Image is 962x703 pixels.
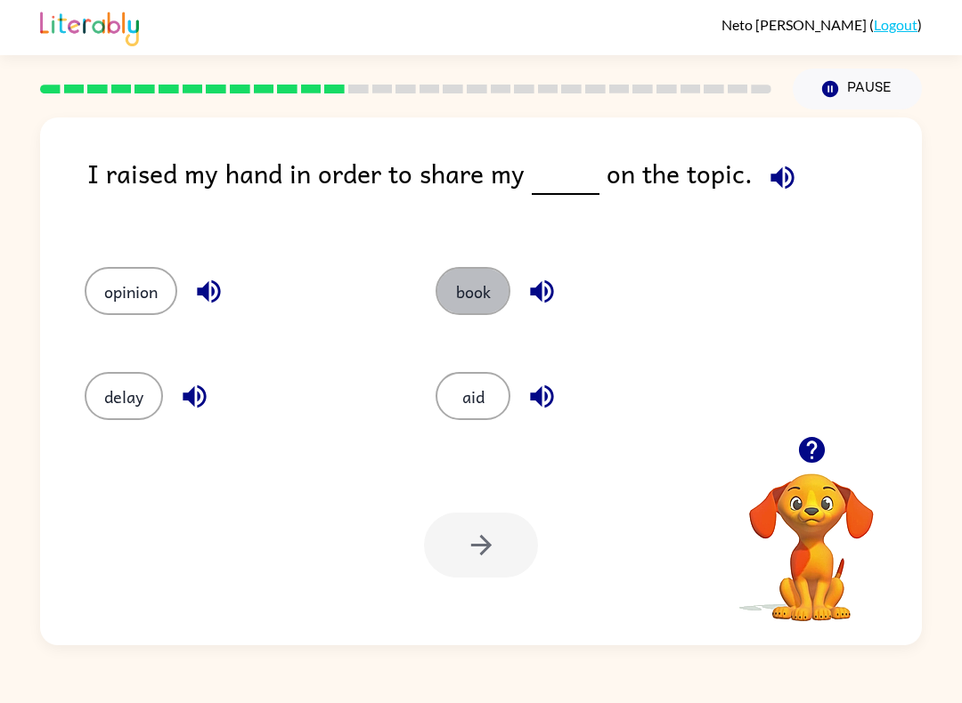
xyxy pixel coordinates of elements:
[874,16,917,33] a: Logout
[87,153,922,231] div: I raised my hand in order to share my on the topic.
[436,372,510,420] button: aid
[40,7,139,46] img: Literably
[722,446,901,624] video: Your browser must support playing .mp4 files to use Literably. Please try using another browser.
[436,267,510,315] button: book
[85,372,163,420] button: delay
[721,16,869,33] span: Neto [PERSON_NAME]
[85,267,177,315] button: opinion
[793,69,922,109] button: Pause
[721,16,922,33] div: ( )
